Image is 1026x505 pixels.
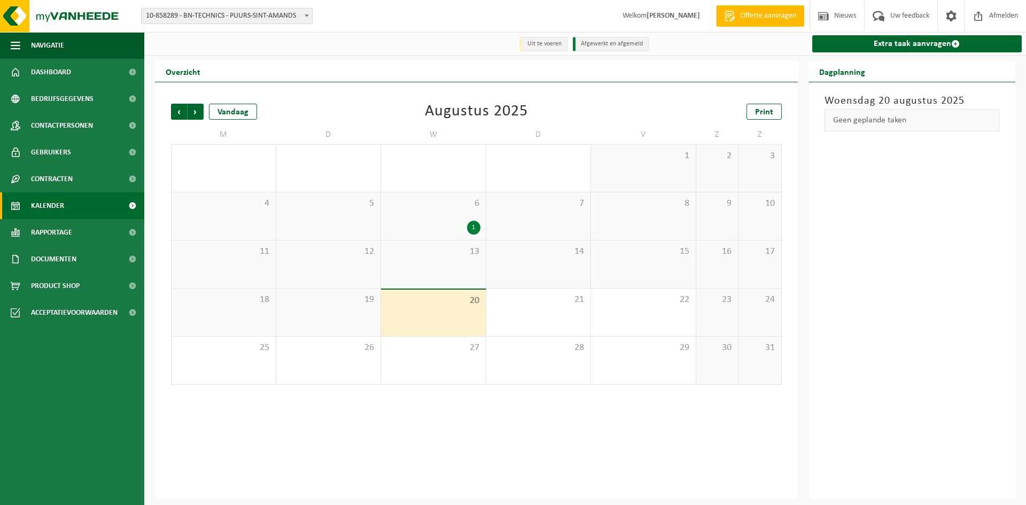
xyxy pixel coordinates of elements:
span: 8 [596,198,690,209]
span: 23 [702,294,733,306]
span: 7 [492,198,586,209]
span: Product Shop [31,273,80,299]
span: 10-858289 - BN-TECHNICS - PUURS-SINT-AMANDS [142,9,312,24]
div: Vandaag [209,104,257,120]
span: Rapportage [31,219,72,246]
span: Documenten [31,246,76,273]
span: Gebruikers [31,139,71,166]
li: Uit te voeren [519,37,568,51]
span: Navigatie [31,32,64,59]
span: 24 [744,294,775,306]
span: 10 [744,198,775,209]
span: 16 [702,246,733,258]
span: 1 [596,150,690,162]
td: Z [739,125,781,144]
li: Afgewerkt en afgemeld [573,37,649,51]
span: 5 [282,198,376,209]
span: 2 [702,150,733,162]
span: 31 [744,342,775,354]
span: Offerte aanvragen [738,11,799,21]
span: 10-858289 - BN-TECHNICS - PUURS-SINT-AMANDS [141,8,313,24]
span: 17 [744,246,775,258]
div: 1 [467,221,480,235]
td: D [276,125,382,144]
span: 15 [596,246,690,258]
span: 18 [177,294,270,306]
h2: Overzicht [155,61,211,82]
span: 26 [282,342,376,354]
span: Vorige [171,104,187,120]
td: V [591,125,696,144]
span: 13 [386,246,480,258]
h3: Woensdag 20 augustus 2025 [825,93,1000,109]
span: Print [755,108,773,116]
span: 6 [386,198,480,209]
span: 9 [702,198,733,209]
span: 28 [492,342,586,354]
a: Extra taak aanvragen [812,35,1022,52]
span: 12 [282,246,376,258]
h2: Dagplanning [809,61,876,82]
td: D [486,125,592,144]
span: 21 [492,294,586,306]
span: 27 [386,342,480,354]
span: 30 [702,342,733,354]
span: 19 [282,294,376,306]
span: 11 [177,246,270,258]
div: Geen geplande taken [825,109,1000,131]
span: 22 [596,294,690,306]
span: 4 [177,198,270,209]
a: Offerte aanvragen [716,5,804,27]
span: Contracten [31,166,73,192]
td: Z [696,125,739,144]
td: W [381,125,486,144]
span: 14 [492,246,586,258]
span: Kalender [31,192,64,219]
span: Acceptatievoorwaarden [31,299,118,326]
div: Augustus 2025 [425,104,528,120]
span: Bedrijfsgegevens [31,86,94,112]
span: Volgende [188,104,204,120]
td: M [171,125,276,144]
span: 29 [596,342,690,354]
span: 25 [177,342,270,354]
span: 3 [744,150,775,162]
span: Dashboard [31,59,71,86]
a: Print [747,104,782,120]
span: 20 [386,295,480,307]
span: Contactpersonen [31,112,93,139]
strong: [PERSON_NAME] [647,12,700,20]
